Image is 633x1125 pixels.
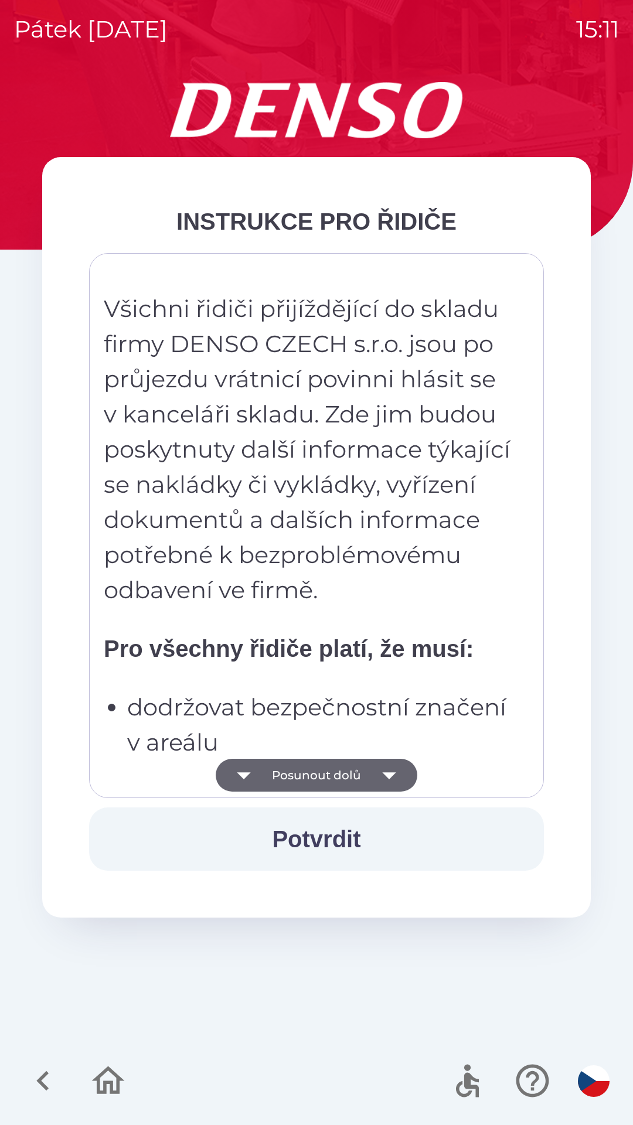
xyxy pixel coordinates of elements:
img: cs flag [578,1065,610,1097]
strong: Pro všechny řidiče platí, že musí: [104,636,474,662]
img: Logo [42,82,591,138]
button: Potvrdit [89,807,544,871]
div: INSTRUKCE PRO ŘIDIČE [89,204,544,239]
p: dodržovat bezpečnostní značení v areálu [127,690,513,760]
button: Posunout dolů [216,759,417,792]
p: 15:11 [576,12,619,47]
p: pátek [DATE] [14,12,168,47]
p: Všichni řidiči přijíždějící do skladu firmy DENSO CZECH s.r.o. jsou po průjezdu vrátnicí povinni ... [104,291,513,608]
